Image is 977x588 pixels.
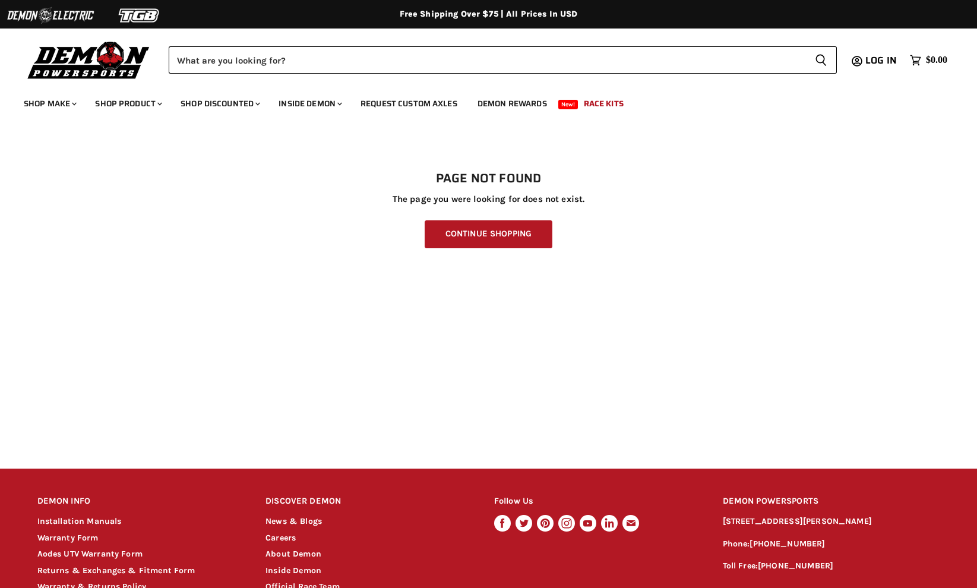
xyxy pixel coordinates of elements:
a: Log in [860,55,904,66]
a: Race Kits [575,91,633,116]
input: Search [169,46,805,74]
a: Warranty Form [37,533,99,543]
a: $0.00 [904,52,953,69]
a: Careers [265,533,296,543]
h2: DEMON INFO [37,488,244,516]
p: Phone: [723,538,940,551]
a: [PHONE_NUMBER] [758,561,833,571]
img: TGB Logo 2 [95,4,184,27]
a: Demon Rewards [469,91,556,116]
ul: Main menu [15,87,944,116]
a: Inside Demon [265,565,321,576]
a: Continue Shopping [425,220,552,248]
span: $0.00 [926,55,947,66]
div: Free Shipping Over $75 | All Prices In USD [14,9,964,20]
p: Toll Free: [723,559,940,573]
span: New! [558,100,578,109]
a: Inside Demon [270,91,349,116]
a: [PHONE_NUMBER] [750,539,825,549]
form: Product [169,46,837,74]
img: Demon Electric Logo 2 [6,4,95,27]
a: About Demon [265,549,321,559]
a: Shop Make [15,91,84,116]
span: Log in [865,53,897,68]
a: Shop Discounted [172,91,267,116]
a: Installation Manuals [37,516,122,526]
a: Returns & Exchanges & Fitment Form [37,565,195,576]
a: Aodes UTV Warranty Form [37,549,143,559]
a: Shop Product [86,91,169,116]
h2: DEMON POWERSPORTS [723,488,940,516]
p: The page you were looking for does not exist. [37,194,940,204]
a: News & Blogs [265,516,322,526]
button: Search [805,46,837,74]
a: Request Custom Axles [352,91,466,116]
p: [STREET_ADDRESS][PERSON_NAME] [723,515,940,529]
h2: DISCOVER DEMON [265,488,472,516]
h1: Page not found [37,172,940,186]
h2: Follow Us [494,488,700,516]
img: Demon Powersports [24,39,154,81]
